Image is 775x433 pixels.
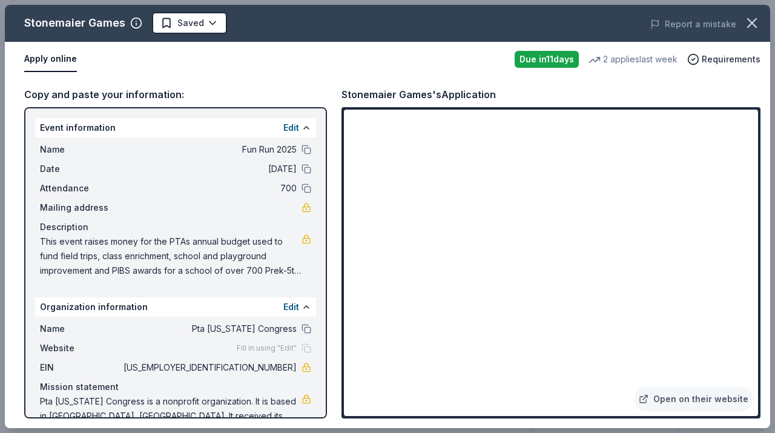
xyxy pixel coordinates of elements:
span: Saved [177,16,204,30]
span: EIN [40,360,121,375]
button: Apply online [24,47,77,72]
span: Fill in using "Edit" [237,343,297,353]
div: Organization information [35,297,316,317]
div: Stonemaier Games [24,13,125,33]
button: Saved [152,12,227,34]
span: Pta [US_STATE] Congress [121,322,297,336]
span: Attendance [40,181,121,196]
div: Mission statement [40,380,311,394]
div: Due in 11 days [515,51,579,68]
div: Copy and paste your information: [24,87,327,102]
button: Report a mistake [650,17,736,31]
span: [US_EMPLOYER_IDENTIFICATION_NUMBER] [121,360,297,375]
button: Requirements [687,52,760,67]
div: Stonemaier Games's Application [341,87,496,102]
div: Description [40,220,311,234]
div: 2 applies last week [589,52,678,67]
button: Edit [283,121,299,135]
span: Requirements [702,52,760,67]
span: This event raises money for the PTAs annual budget used to fund field trips, class enrichment, sc... [40,234,302,278]
button: Edit [283,300,299,314]
a: Open on their website [634,387,753,411]
span: 700 [121,181,297,196]
span: Date [40,162,121,176]
span: [DATE] [121,162,297,176]
span: Fun Run 2025 [121,142,297,157]
span: Name [40,322,121,336]
div: Event information [35,118,316,137]
span: Website [40,341,121,355]
span: Mailing address [40,200,121,215]
span: Name [40,142,121,157]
